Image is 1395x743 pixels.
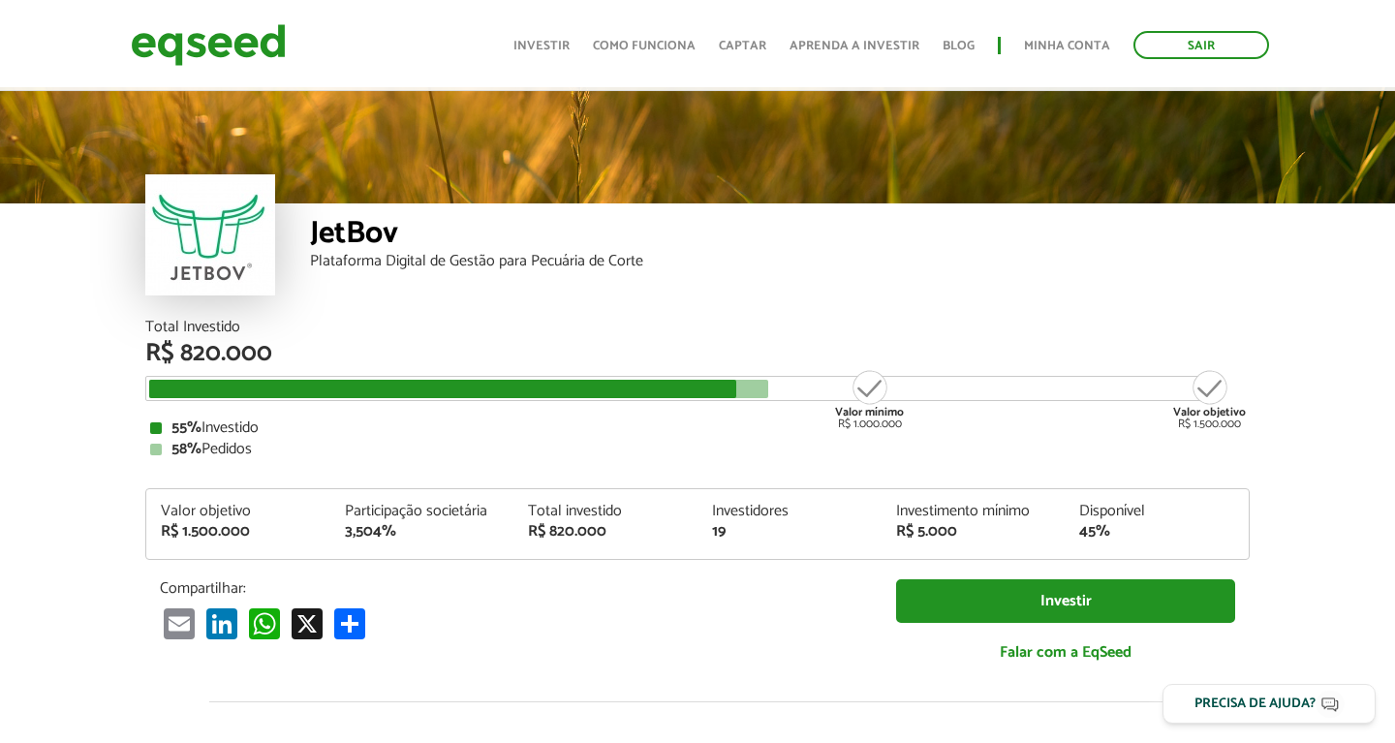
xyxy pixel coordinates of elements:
[288,607,326,639] a: X
[1079,504,1234,519] div: Disponível
[896,579,1235,623] a: Investir
[593,40,696,52] a: Como funciona
[330,607,369,639] a: Compartilhar
[1173,403,1246,421] strong: Valor objetivo
[310,218,1250,254] div: JetBov
[160,579,867,598] p: Compartilhar:
[345,524,500,540] div: 3,504%
[719,40,766,52] a: Captar
[943,40,975,52] a: Blog
[712,504,867,519] div: Investidores
[712,524,867,540] div: 19
[1133,31,1269,59] a: Sair
[160,607,199,639] a: Email
[1079,524,1234,540] div: 45%
[161,524,316,540] div: R$ 1.500.000
[145,320,1250,335] div: Total Investido
[896,504,1051,519] div: Investimento mínimo
[150,442,1245,457] div: Pedidos
[171,436,201,462] strong: 58%
[245,607,284,639] a: WhatsApp
[161,504,316,519] div: Valor objetivo
[150,420,1245,436] div: Investido
[528,524,683,540] div: R$ 820.000
[202,607,241,639] a: LinkedIn
[310,254,1250,269] div: Plataforma Digital de Gestão para Pecuária de Corte
[1024,40,1110,52] a: Minha conta
[833,368,906,430] div: R$ 1.000.000
[145,341,1250,366] div: R$ 820.000
[835,403,904,421] strong: Valor mínimo
[513,40,570,52] a: Investir
[896,524,1051,540] div: R$ 5.000
[171,415,201,441] strong: 55%
[345,504,500,519] div: Participação societária
[790,40,919,52] a: Aprenda a investir
[896,633,1235,672] a: Falar com a EqSeed
[528,504,683,519] div: Total investido
[131,19,286,71] img: EqSeed
[1173,368,1246,430] div: R$ 1.500.000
